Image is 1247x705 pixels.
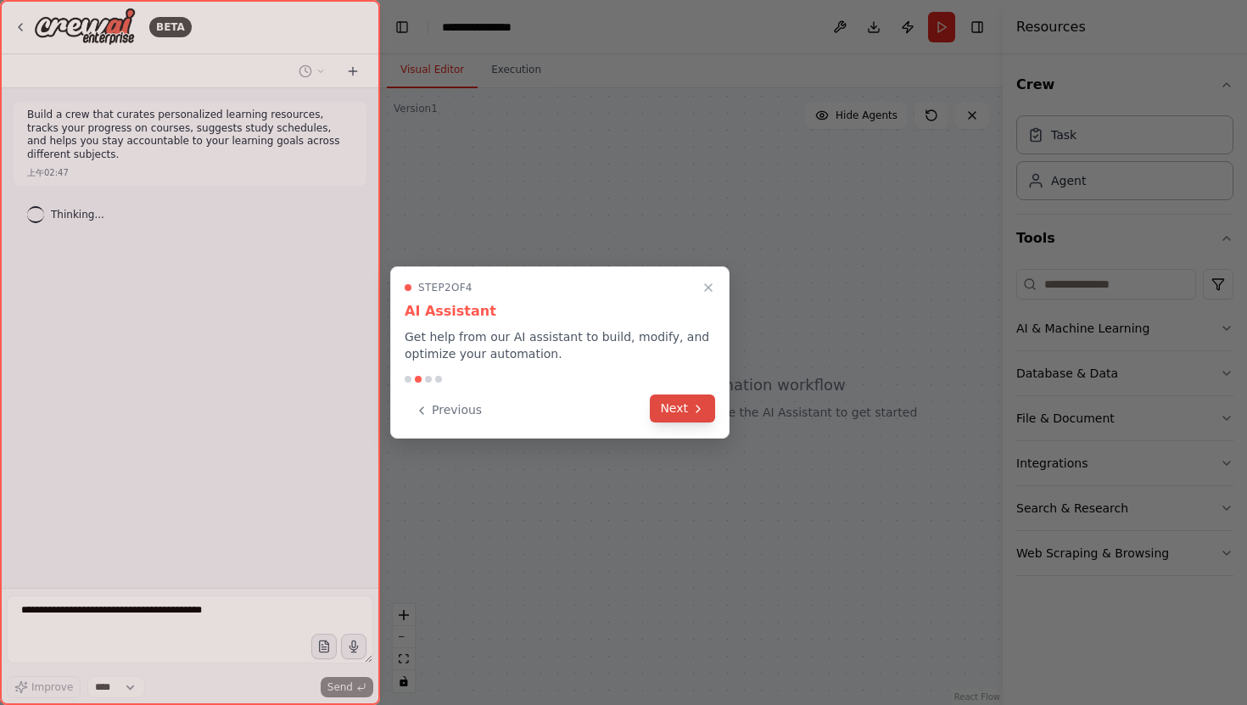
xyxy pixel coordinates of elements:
button: Hide left sidebar [390,15,414,39]
button: Close walkthrough [698,277,719,298]
button: Previous [405,396,492,424]
span: Step 2 of 4 [418,281,473,294]
h3: AI Assistant [405,301,715,322]
button: Next [650,394,715,422]
p: Get help from our AI assistant to build, modify, and optimize your automation. [405,328,715,362]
